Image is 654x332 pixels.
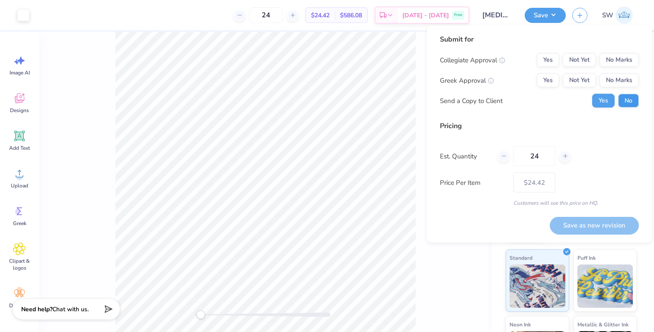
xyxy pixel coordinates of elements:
div: Greek Approval [440,75,494,85]
div: Submit for [440,34,639,45]
span: $586.08 [340,11,362,20]
label: Est. Quantity [440,151,491,161]
span: Free [454,12,462,18]
span: Chat with us. [52,305,89,313]
button: No Marks [599,74,639,87]
span: Upload [11,182,28,189]
a: SW [598,6,637,24]
span: Add Text [9,145,30,151]
button: Yes [537,74,559,87]
button: Yes [592,94,615,108]
span: Metallic & Glitter Ink [577,320,628,329]
span: SW [602,10,613,20]
span: Designs [10,107,29,114]
div: Accessibility label [196,310,205,319]
button: No Marks [599,53,639,67]
strong: Need help? [21,305,52,313]
input: Untitled Design [476,6,518,24]
span: Image AI [10,69,30,76]
span: Greek [13,220,26,227]
span: $24.42 [311,11,330,20]
button: No [618,94,639,108]
span: Standard [510,253,532,262]
button: Not Yet [563,74,596,87]
img: Standard [510,264,565,308]
input: – – [513,146,555,166]
button: Yes [537,53,559,67]
input: – – [249,7,283,23]
span: Clipart & logos [5,258,34,271]
img: Puff Ink [577,264,633,308]
button: Save [525,8,566,23]
div: Pricing [440,121,639,131]
span: [DATE] - [DATE] [402,11,449,20]
div: Collegiate Approval [440,55,505,65]
div: Send a Copy to Client [440,96,503,106]
span: Puff Ink [577,253,596,262]
div: Customers will see this price on HQ. [440,199,639,207]
label: Price Per Item [440,177,507,187]
span: Neon Ink [510,320,531,329]
span: Decorate [9,302,30,309]
img: Sarah Weis [616,6,633,24]
button: Not Yet [563,53,596,67]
